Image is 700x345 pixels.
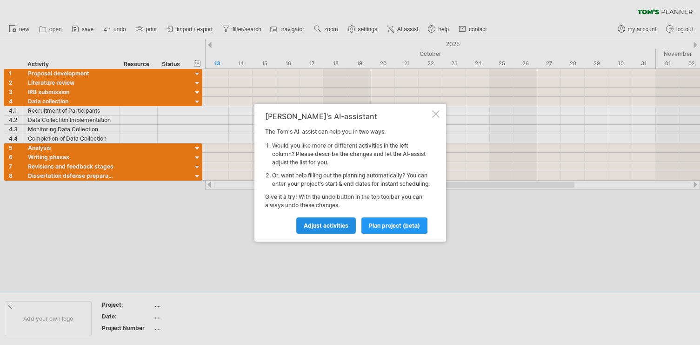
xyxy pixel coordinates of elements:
[296,217,356,234] a: Adjust activities
[265,112,430,233] div: The Tom's AI-assist can help you in two ways: Give it a try! With the undo button in the top tool...
[304,222,348,229] span: Adjust activities
[265,112,430,121] div: [PERSON_NAME]'s AI-assistant
[361,217,427,234] a: plan project (beta)
[272,142,430,167] li: Would you like more or different activities in the left column? Please describe the changes and l...
[369,222,420,229] span: plan project (beta)
[272,171,430,188] li: Or, want help filling out the planning automatically? You can enter your project's start & end da...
